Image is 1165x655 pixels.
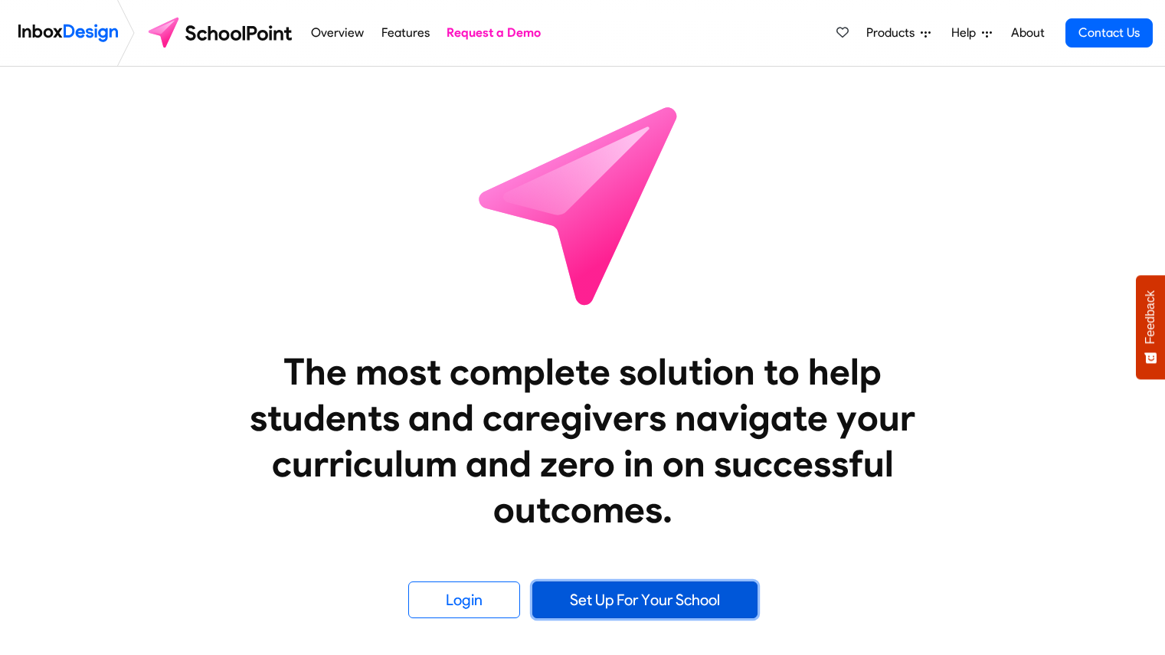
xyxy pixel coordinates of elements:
[1006,18,1049,48] a: About
[866,24,921,42] span: Products
[307,18,368,48] a: Overview
[219,349,947,532] heading: The most complete solution to help students and caregivers navigate your curriculum and zero in o...
[951,24,982,42] span: Help
[532,581,758,618] a: Set Up For Your School
[443,18,545,48] a: Request a Demo
[860,18,937,48] a: Products
[141,15,303,51] img: schoolpoint logo
[408,581,520,618] a: Login
[445,67,721,342] img: icon_schoolpoint.svg
[1144,290,1157,344] span: Feedback
[945,18,998,48] a: Help
[1065,18,1153,47] a: Contact Us
[1136,275,1165,379] button: Feedback - Show survey
[377,18,434,48] a: Features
